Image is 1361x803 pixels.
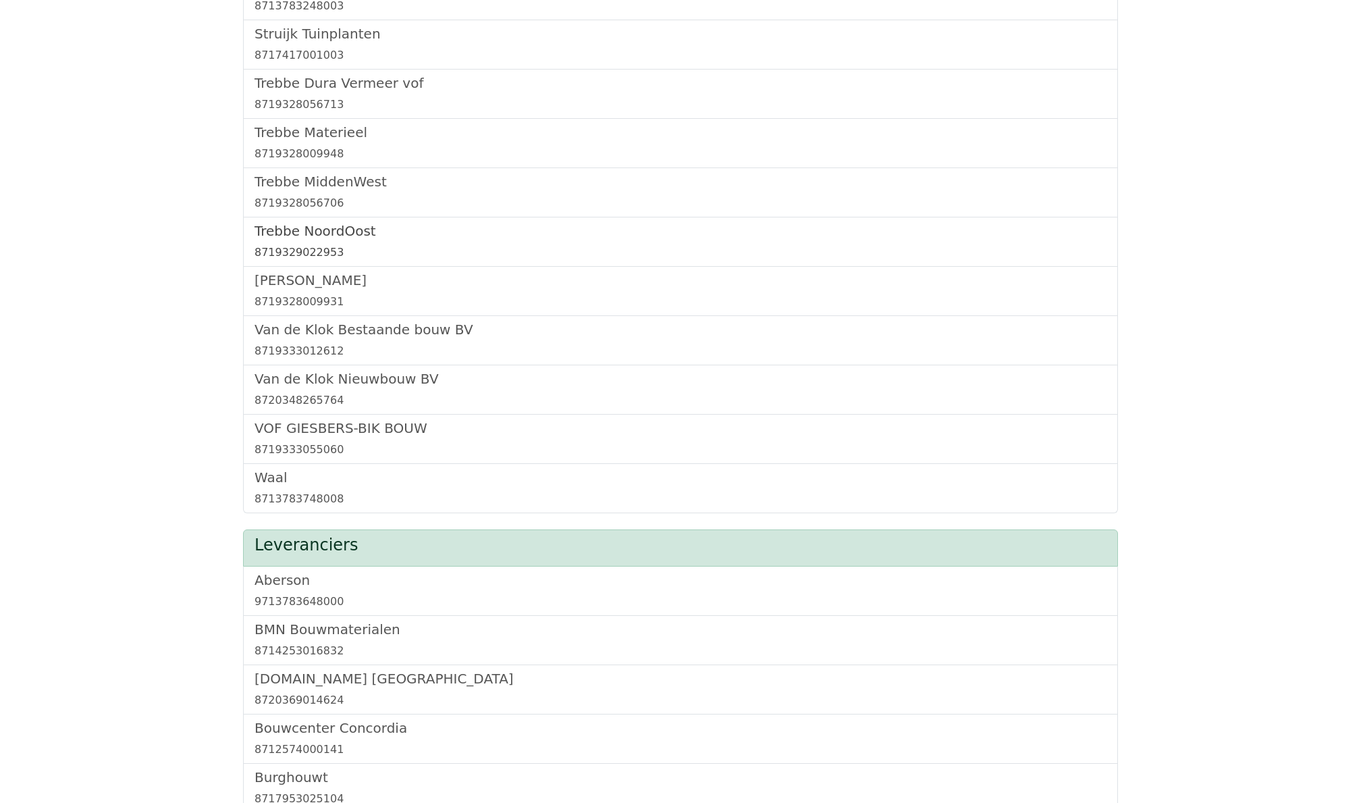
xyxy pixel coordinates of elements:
[255,420,1106,436] h5: VOF GIESBERS-BIK BOUW
[255,469,1106,486] h5: Waal
[255,572,1106,588] h5: Aberson
[255,572,1106,610] a: Aberson9713783648000
[255,124,1106,140] h5: Trebbe Materieel
[255,594,1106,610] div: 9713783648000
[255,643,1106,659] div: 8714253016832
[255,97,1106,113] div: 8719328056713
[255,272,1106,310] a: [PERSON_NAME]8719328009931
[255,124,1106,162] a: Trebbe Materieel8719328009948
[255,392,1106,409] div: 8720348265764
[255,371,1106,409] a: Van de Klok Nieuwbouw BV8720348265764
[255,174,1106,190] h5: Trebbe MiddenWest
[255,223,1106,261] a: Trebbe NoordOost8719329022953
[255,272,1106,288] h5: [PERSON_NAME]
[255,442,1106,458] div: 8719333055060
[255,174,1106,211] a: Trebbe MiddenWest8719328056706
[255,223,1106,239] h5: Trebbe NoordOost
[255,244,1106,261] div: 8719329022953
[255,26,1106,42] h5: Struijk Tuinplanten
[255,671,1106,687] h5: [DOMAIN_NAME] [GEOGRAPHIC_DATA]
[255,321,1106,359] a: Van de Klok Bestaande bouw BV8719333012612
[255,75,1106,91] h5: Trebbe Dura Vermeer vof
[255,692,1106,708] div: 8720369014624
[255,469,1106,507] a: Waal8713783748008
[255,671,1106,708] a: [DOMAIN_NAME] [GEOGRAPHIC_DATA]8720369014624
[255,491,1106,507] div: 8713783748008
[255,371,1106,387] h5: Van de Klok Nieuwbouw BV
[255,621,1106,638] h5: BMN Bouwmaterialen
[255,26,1106,63] a: Struijk Tuinplanten8717417001003
[255,195,1106,211] div: 8719328056706
[255,720,1106,736] h5: Bouwcenter Concordia
[255,742,1106,758] div: 8712574000141
[255,720,1106,758] a: Bouwcenter Concordia8712574000141
[255,321,1106,338] h5: Van de Klok Bestaande bouw BV
[255,75,1106,113] a: Trebbe Dura Vermeer vof8719328056713
[255,343,1106,359] div: 8719333012612
[255,146,1106,162] div: 8719328009948
[255,621,1106,659] a: BMN Bouwmaterialen8714253016832
[255,769,1106,785] h5: Burghouwt
[255,420,1106,458] a: VOF GIESBERS-BIK BOUW8719333055060
[255,536,1106,555] h4: Leveranciers
[255,294,1106,310] div: 8719328009931
[255,47,1106,63] div: 8717417001003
